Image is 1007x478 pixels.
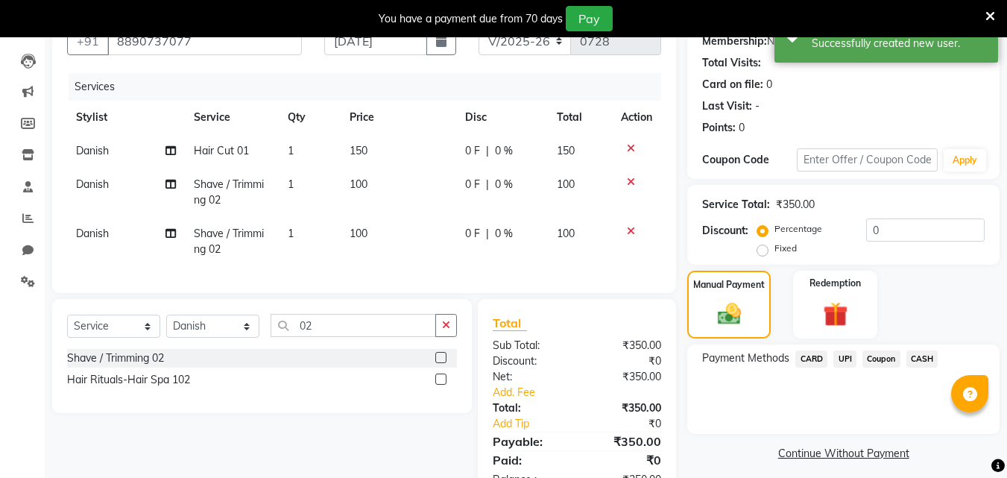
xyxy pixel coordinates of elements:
[702,55,761,71] div: Total Visits:
[288,144,294,157] span: 1
[557,144,575,157] span: 150
[862,350,900,368] span: Coupon
[766,77,772,92] div: 0
[702,350,789,366] span: Payment Methods
[482,338,577,353] div: Sub Total:
[774,222,822,236] label: Percentage
[812,36,987,51] div: Successfully created new user.
[710,301,748,327] img: _cash.svg
[341,101,456,134] th: Price
[944,149,986,172] button: Apply
[815,299,856,330] img: _gift.svg
[693,278,765,292] label: Manual Payment
[702,77,763,92] div: Card on file:
[797,148,938,172] input: Enter Offer / Coupon Code
[350,227,367,240] span: 100
[493,315,527,331] span: Total
[495,226,513,242] span: 0 %
[465,143,480,159] span: 0 F
[482,400,577,416] div: Total:
[486,177,489,192] span: |
[482,385,672,400] a: Add. Fee
[577,369,672,385] div: ₹350.00
[350,177,367,191] span: 100
[702,98,752,114] div: Last Visit:
[67,372,190,388] div: Hair Rituals-Hair Spa 102
[486,143,489,159] span: |
[379,11,563,27] div: You have a payment due from 70 days
[67,350,164,366] div: Shave / Trimming 02
[76,227,109,240] span: Danish
[577,433,672,450] div: ₹350.00
[566,6,613,31] button: Pay
[702,34,985,49] div: No Active Membership
[557,177,575,191] span: 100
[279,101,341,134] th: Qty
[776,197,815,213] div: ₹350.00
[702,152,796,168] div: Coupon Code
[465,177,480,192] span: 0 F
[774,242,797,255] label: Fixed
[76,177,109,191] span: Danish
[495,177,513,192] span: 0 %
[755,98,760,114] div: -
[288,177,294,191] span: 1
[577,400,672,416] div: ₹350.00
[486,226,489,242] span: |
[271,314,436,337] input: Search or Scan
[194,177,264,207] span: Shave / Trimming 02
[482,369,577,385] div: Net:
[577,338,672,353] div: ₹350.00
[465,226,480,242] span: 0 F
[906,350,938,368] span: CASH
[482,353,577,369] div: Discount:
[185,101,279,134] th: Service
[690,446,997,462] a: Continue Without Payment
[833,350,856,368] span: UPI
[702,34,767,49] div: Membership:
[612,101,661,134] th: Action
[67,101,185,134] th: Stylist
[107,27,302,55] input: Search by Name/Mobile/Email/Code
[739,120,745,136] div: 0
[495,143,513,159] span: 0 %
[548,101,613,134] th: Total
[194,144,249,157] span: Hair Cut 01
[350,144,367,157] span: 150
[577,353,672,369] div: ₹0
[194,227,264,256] span: Shave / Trimming 02
[702,197,770,213] div: Service Total:
[577,451,672,469] div: ₹0
[482,433,577,450] div: Payable:
[76,144,109,157] span: Danish
[288,227,294,240] span: 1
[593,416,673,432] div: ₹0
[482,416,593,432] a: Add Tip
[456,101,548,134] th: Disc
[557,227,575,240] span: 100
[795,350,827,368] span: CARD
[702,120,736,136] div: Points:
[482,451,577,469] div: Paid:
[69,73,672,101] div: Services
[809,277,861,290] label: Redemption
[702,223,748,239] div: Discount:
[67,27,109,55] button: +91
